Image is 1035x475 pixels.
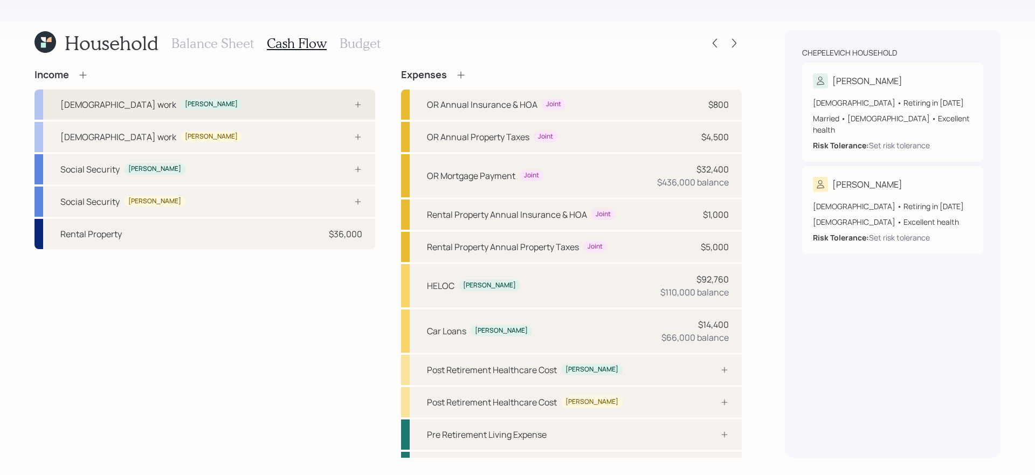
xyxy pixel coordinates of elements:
div: $1,000 [703,208,729,221]
div: OR Annual Property Taxes [427,130,529,143]
div: $110,000 balance [660,286,729,299]
div: $14,400 [698,318,729,331]
div: [PERSON_NAME] [832,74,902,87]
div: Joint [524,171,539,180]
div: [PERSON_NAME] [185,100,238,109]
div: Rental Property Annual Property Taxes [427,240,579,253]
div: Social Security [60,163,120,176]
div: Set risk tolerance [869,140,930,151]
div: HELOC [427,279,454,292]
div: Joint [596,210,611,219]
div: OR Mortgage Payment [427,169,515,182]
div: OR Annual Insurance & HOA [427,98,537,111]
div: Joint [538,132,553,141]
div: $66,000 balance [661,331,729,344]
div: [PERSON_NAME] [475,326,528,335]
div: Rental Property [60,228,122,240]
b: Risk Tolerance: [813,232,869,243]
div: [PERSON_NAME] [565,397,618,407]
div: $36,000 [329,228,362,240]
div: [PERSON_NAME] [463,281,516,290]
div: [PERSON_NAME] [128,197,181,206]
div: [DEMOGRAPHIC_DATA] • Retiring in [DATE] [813,201,972,212]
h3: Budget [340,36,381,51]
div: $5,000 [701,240,729,253]
div: [PERSON_NAME] [128,164,181,174]
div: Social Security [60,195,120,208]
div: Post Retirement Healthcare Cost [427,396,557,409]
h3: Cash Flow [267,36,327,51]
div: Rental Property Annual Insurance & HOA [427,208,587,221]
h4: Income [34,69,69,81]
div: Joint [588,242,603,251]
div: $800 [708,98,729,111]
div: [PERSON_NAME] [832,178,902,191]
div: $92,760 [696,273,729,286]
div: Chepelevich household [802,47,897,58]
div: [DEMOGRAPHIC_DATA] work [60,130,176,143]
div: [DEMOGRAPHIC_DATA] • Retiring in [DATE] [813,97,972,108]
div: [PERSON_NAME] [565,365,618,374]
h4: Expenses [401,69,447,81]
div: Car Loans [427,325,466,338]
b: Risk Tolerance: [813,140,869,150]
h1: Household [65,31,158,54]
h3: Balance Sheet [171,36,254,51]
div: Post Retirement Healthcare Cost [427,363,557,376]
div: [DEMOGRAPHIC_DATA] work [60,98,176,111]
div: Married • [DEMOGRAPHIC_DATA] • Excellent health [813,113,972,135]
div: [PERSON_NAME] [185,132,238,141]
div: Set risk tolerance [869,232,930,243]
div: [DEMOGRAPHIC_DATA] • Excellent health [813,216,972,228]
div: Pre Retirement Living Expense [427,428,547,441]
div: $32,400 [696,163,729,176]
div: $4,500 [701,130,729,143]
div: Joint [546,100,561,109]
div: $436,000 balance [657,176,729,189]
